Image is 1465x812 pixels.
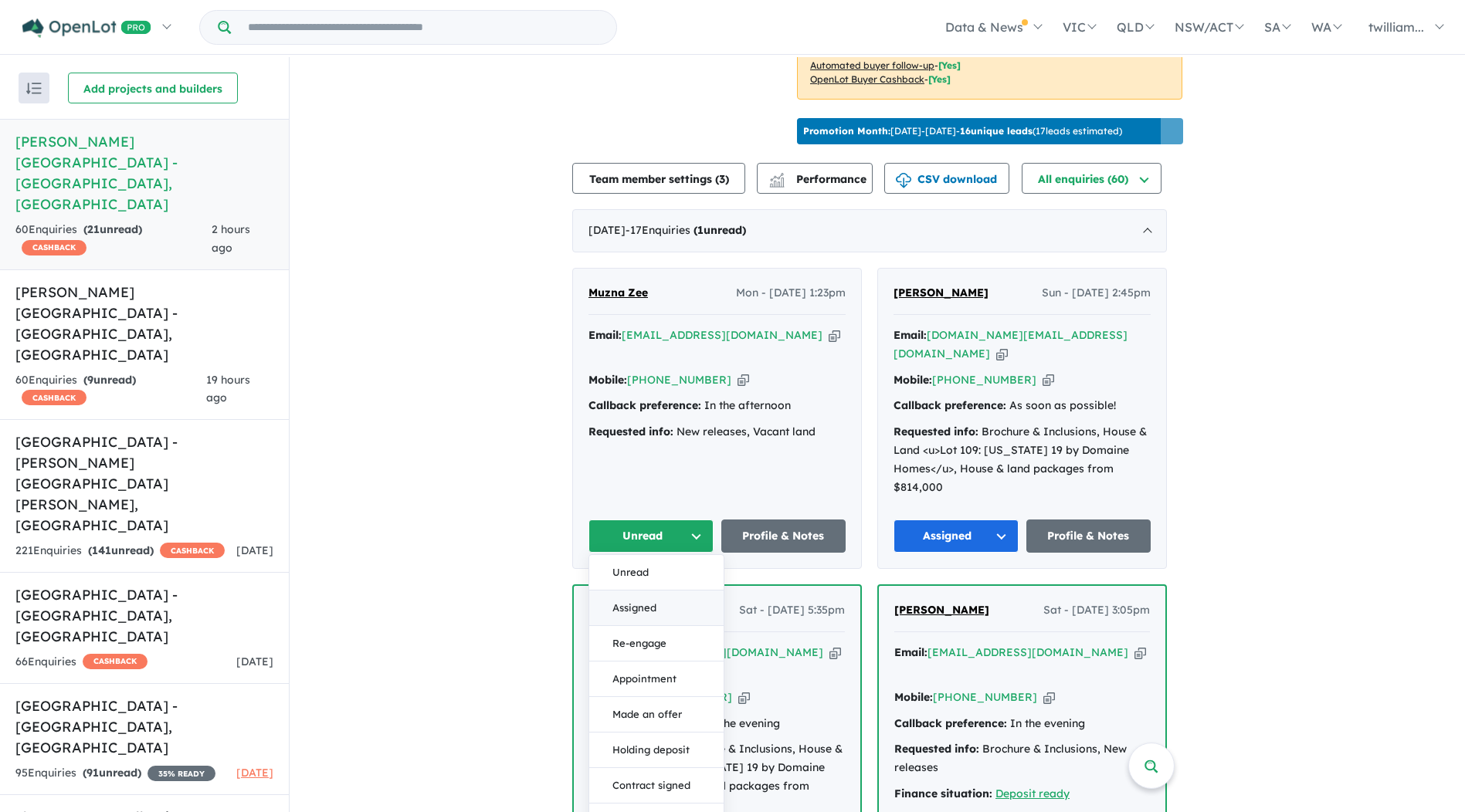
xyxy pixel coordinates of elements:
span: [DATE] [236,655,273,668]
button: Unread [589,555,724,590]
strong: ( unread) [83,222,142,236]
a: Deposit ready [995,787,1070,800]
strong: ( unread) [83,766,141,780]
div: In the afternoon [588,397,846,415]
strong: Email: [894,645,927,659]
button: Made an offer [589,697,724,732]
span: CASHBACK [83,654,148,669]
span: [Yes] [928,73,951,85]
button: Copy [1043,372,1054,388]
div: 221 Enquir ies [15,542,225,560]
div: Brochure & Inclusions, House & Land <u>Lot 109: [US_STATE] 19 by Domaine Homes</u>, House & land ... [894,423,1151,496]
img: sort.svg [26,83,42,94]
a: [EMAIL_ADDRESS][DOMAIN_NAME] [927,645,1128,659]
button: Copy [996,346,1008,362]
button: Copy [1043,689,1055,705]
u: OpenLot Buyer Cashback [810,73,924,85]
div: 95 Enquir ies [15,764,215,783]
p: [DATE] - [DATE] - ( 17 leads estimated) [803,124,1122,138]
strong: Callback preference: [894,716,1007,730]
div: In the evening [894,715,1150,733]
b: 16 unique leads [960,125,1033,137]
img: Openlot PRO Logo White [22,19,151,38]
button: Appointment [589,661,724,697]
strong: Callback preference: [894,398,1006,412]
button: Team member settings (3) [572,163,745,194]
strong: Email: [588,328,622,342]
a: [PHONE_NUMBER] [932,373,1036,387]
a: [PHONE_NUMBER] [933,690,1037,704]
h5: [GEOGRAPHIC_DATA] - [GEOGRAPHIC_DATA] , [GEOGRAPHIC_DATA] [15,584,273,647]
a: [DOMAIN_NAME][EMAIL_ADDRESS][DOMAIN_NAME] [894,328,1128,360]
strong: Mobile: [588,373,627,387]
div: As soon as possible! [894,397,1151,415]
span: Sat - [DATE] 5:35pm [739,601,845,620]
div: 60 Enquir ies [15,371,206,408]
a: [EMAIL_ADDRESS][DOMAIN_NAME] [622,328,822,342]
div: Brochure & Inclusions, New releases [894,740,1150,777]
span: Muzna Zee [588,286,648,299]
span: [PERSON_NAME] [894,286,989,299]
h5: [PERSON_NAME][GEOGRAPHIC_DATA] - [GEOGRAPHIC_DATA] , [GEOGRAPHIC_DATA] [15,282,273,365]
strong: Mobile: [894,373,932,387]
button: Assigned [894,519,1019,553]
span: 1 [697,223,704,237]
span: Sun - [DATE] 2:45pm [1042,284,1151,303]
button: Copy [1134,645,1146,661]
input: Try estate name, suburb, builder or developer [234,11,613,44]
button: Unread [588,519,714,553]
a: [PHONE_NUMBER] [627,373,731,387]
img: bar-chart.svg [769,178,785,188]
strong: ( unread) [694,223,746,237]
span: Sat - [DATE] 3:05pm [1043,601,1150,620]
a: Profile & Notes [721,519,846,553]
strong: Mobile: [894,690,933,704]
button: CSV download [884,163,1009,194]
h5: [GEOGRAPHIC_DATA] - [PERSON_NAME][GEOGRAPHIC_DATA][PERSON_NAME] , [GEOGRAPHIC_DATA] [15,431,273,536]
h5: [GEOGRAPHIC_DATA] - [GEOGRAPHIC_DATA] , [GEOGRAPHIC_DATA] [15,695,273,758]
span: 19 hours ago [206,373,250,405]
span: 2 hours ago [212,222,250,255]
strong: ( unread) [88,543,154,557]
button: All enquiries (60) [1022,163,1161,194]
a: [PERSON_NAME] [894,601,989,620]
div: [DATE] [572,209,1167,252]
span: 35 % READY [148,766,215,781]
span: 9 [87,373,93,387]
span: twilliam... [1368,19,1424,35]
h5: [PERSON_NAME][GEOGRAPHIC_DATA] - [GEOGRAPHIC_DATA] , [GEOGRAPHIC_DATA] [15,131,273,215]
button: Holding deposit [589,732,724,768]
button: Assigned [589,590,724,626]
span: Performance [771,172,866,186]
span: 3 [719,172,725,186]
button: Copy [829,645,841,661]
button: Contract signed [589,768,724,804]
img: line-chart.svg [770,173,784,181]
div: 66 Enquir ies [15,653,148,672]
span: CASHBACK [22,390,86,405]
strong: Email: [894,328,927,342]
img: download icon [896,173,911,188]
button: Add projects and builders [68,73,238,103]
span: CASHBACK [160,543,225,558]
div: New releases, Vacant land [588,423,846,442]
u: Automated buyer follow-up [810,59,934,71]
span: Mon - [DATE] 1:23pm [736,284,846,303]
strong: Finance situation: [894,787,992,800]
span: CASHBACK [22,240,86,255]
a: Profile & Notes [1026,519,1151,553]
strong: ( unread) [83,373,136,387]
button: Copy [738,372,749,388]
div: 60 Enquir ies [15,221,212,258]
button: Copy [829,327,840,343]
span: [DATE] [236,766,273,780]
span: 141 [92,543,111,557]
span: [PERSON_NAME] [894,603,989,617]
span: 21 [87,222,100,236]
strong: Requested info: [894,742,979,756]
span: [Yes] [938,59,961,71]
strong: Requested info: [588,425,673,438]
button: Re-engage [589,626,724,661]
span: [DATE] [236,543,273,557]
